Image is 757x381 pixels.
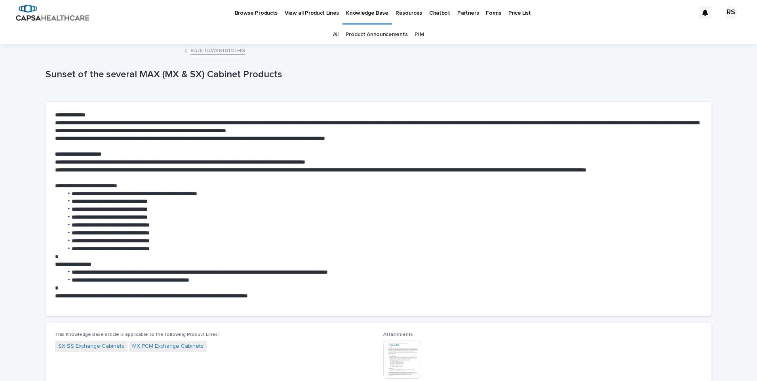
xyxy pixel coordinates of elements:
a: Back toMX6101DLHG [190,46,245,55]
a: Product Announcements [346,25,408,44]
a: PIM [415,25,424,44]
a: MX PCM Exchange Cabinets [132,342,204,351]
span: Attachments [383,332,413,337]
span: This Knowledge Base article is applicable to the following Product Lines: [55,332,219,337]
a: SX SS Exchange Cabinets [58,342,124,351]
p: Sunset of the several MAX (MX & SX) Cabinet Products [46,69,709,80]
a: All [333,25,339,44]
div: RS [725,6,737,19]
img: B5p4sRfuTuC72oLToeu7 [16,5,89,21]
